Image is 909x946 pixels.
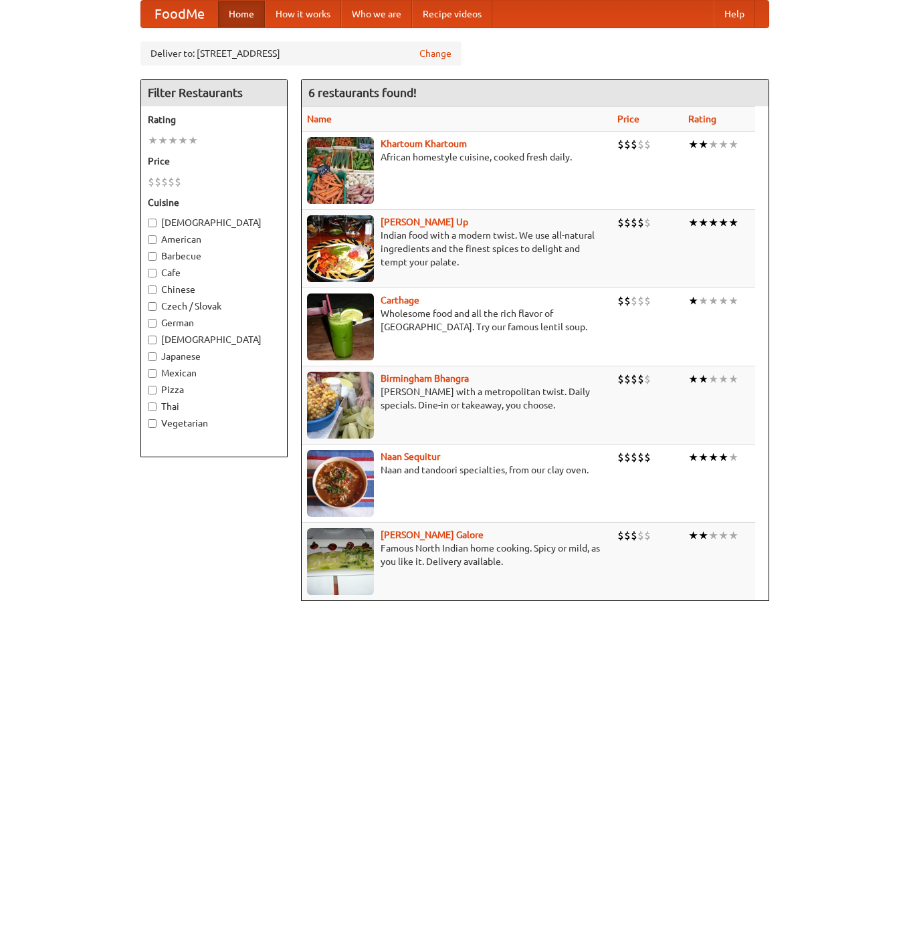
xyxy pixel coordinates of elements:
li: ★ [728,293,738,308]
p: Wholesome food and all the rich flavor of [GEOGRAPHIC_DATA]. Try our famous lentil soup. [307,307,607,334]
li: $ [148,174,155,189]
label: Thai [148,400,280,413]
a: [PERSON_NAME] Galore [381,529,484,540]
label: Vegetarian [148,417,280,430]
li: ★ [708,215,718,230]
ng-pluralize: 6 restaurants found! [308,86,417,99]
li: ★ [698,372,708,386]
li: ★ [718,372,728,386]
li: ★ [698,215,708,230]
li: ★ [698,293,708,308]
li: $ [624,293,631,308]
p: Indian food with a modern twist. We use all-natural ingredients and the finest spices to delight ... [307,229,607,269]
li: ★ [698,137,708,152]
li: $ [617,450,624,465]
li: ★ [718,215,728,230]
li: ★ [188,133,198,148]
a: Who we are [341,1,412,27]
li: ★ [688,293,698,308]
li: ★ [688,137,698,152]
li: $ [617,372,624,386]
li: $ [644,372,651,386]
img: khartoum.jpg [307,137,374,204]
li: $ [161,174,168,189]
li: $ [637,137,644,152]
input: Czech / Slovak [148,302,157,311]
label: Chinese [148,283,280,296]
li: $ [624,528,631,543]
li: ★ [688,450,698,465]
a: Khartoum Khartoum [381,138,467,149]
a: How it works [265,1,341,27]
a: [PERSON_NAME] Up [381,217,468,227]
input: American [148,235,157,244]
input: Japanese [148,352,157,361]
li: $ [644,137,651,152]
input: [DEMOGRAPHIC_DATA] [148,336,157,344]
label: Japanese [148,350,280,363]
img: curryup.jpg [307,215,374,282]
li: $ [631,372,637,386]
li: $ [644,215,651,230]
p: Famous North Indian home cooking. Spicy or mild, as you like it. Delivery available. [307,542,607,568]
li: $ [617,137,624,152]
li: ★ [698,528,708,543]
a: Birmingham Bhangra [381,373,469,384]
input: Mexican [148,369,157,378]
a: FoodMe [141,1,218,27]
label: Barbecue [148,249,280,263]
li: $ [617,293,624,308]
li: ★ [728,372,738,386]
li: ★ [688,528,698,543]
label: Mexican [148,366,280,380]
li: ★ [708,528,718,543]
li: $ [631,293,637,308]
input: German [148,319,157,328]
a: Help [714,1,755,27]
li: ★ [168,133,178,148]
li: $ [155,174,161,189]
input: Chinese [148,285,157,294]
input: Pizza [148,386,157,394]
a: Rating [688,114,716,124]
p: African homestyle cuisine, cooked fresh daily. [307,150,607,164]
li: ★ [708,137,718,152]
label: German [148,316,280,330]
a: Home [218,1,265,27]
li: ★ [688,372,698,386]
h5: Price [148,154,280,168]
b: Carthage [381,295,419,306]
li: ★ [728,215,738,230]
label: American [148,233,280,246]
li: $ [624,215,631,230]
li: ★ [718,137,728,152]
li: $ [631,215,637,230]
li: ★ [718,450,728,465]
p: [PERSON_NAME] with a metropolitan twist. Daily specials. Dine-in or takeaway, you choose. [307,385,607,412]
li: ★ [158,133,168,148]
li: ★ [728,137,738,152]
li: $ [644,450,651,465]
li: $ [637,215,644,230]
label: Czech / Slovak [148,300,280,313]
b: Naan Sequitur [381,451,440,462]
li: $ [644,528,651,543]
li: $ [631,137,637,152]
li: $ [617,528,624,543]
label: [DEMOGRAPHIC_DATA] [148,216,280,229]
li: ★ [178,133,188,148]
img: bhangra.jpg [307,372,374,439]
h5: Cuisine [148,196,280,209]
li: $ [637,372,644,386]
li: ★ [688,215,698,230]
li: ★ [718,528,728,543]
input: Cafe [148,269,157,277]
h5: Rating [148,113,280,126]
li: $ [624,372,631,386]
div: Deliver to: [STREET_ADDRESS] [140,41,462,66]
li: $ [624,137,631,152]
input: Vegetarian [148,419,157,428]
li: ★ [728,528,738,543]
